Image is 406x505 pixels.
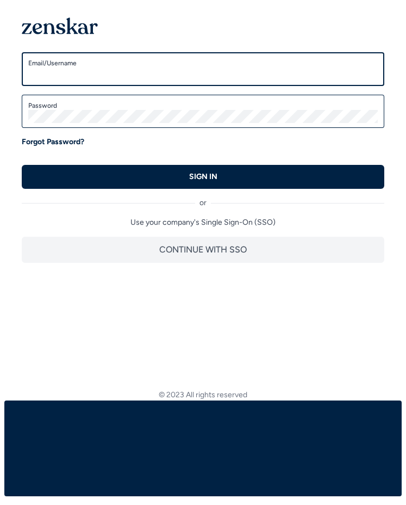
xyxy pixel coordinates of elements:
footer: © 2023 All rights reserved [4,390,402,401]
button: SIGN IN [22,165,384,189]
button: CONTINUE WITH SSO [22,237,384,263]
div: or [22,189,384,208]
p: SIGN IN [189,171,217,182]
img: 1OGAJ2xQqyY4LXKgY66KYq0eOWRCkrZdAb3gUhuVAqdWPZE9SRJmCz+oDMSn4zDLXe31Ii730ItAGKgCKgCCgCikA4Av8PJUP... [22,17,98,34]
a: Forgot Password? [22,137,84,147]
label: Password [28,101,378,110]
p: Use your company's Single Sign-On (SSO) [22,217,384,228]
label: Email/Username [28,59,378,67]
